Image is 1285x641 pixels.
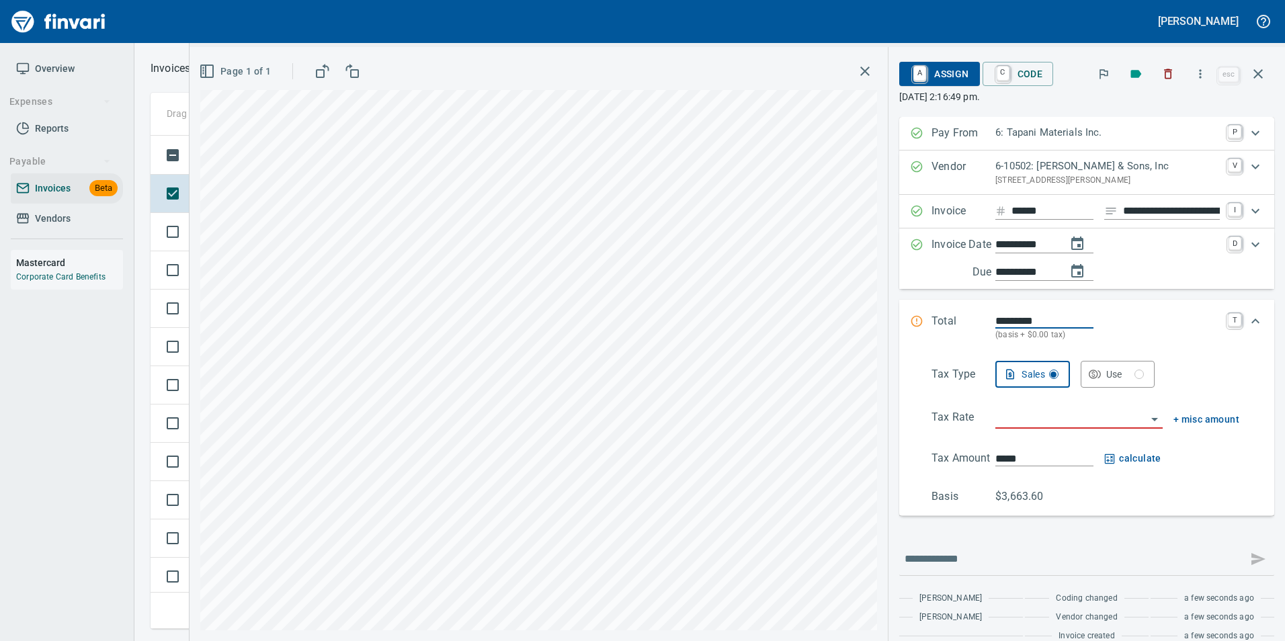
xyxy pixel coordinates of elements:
[899,195,1274,228] div: Expand
[931,313,995,342] p: Total
[931,159,995,187] p: Vendor
[899,355,1274,516] div: Expand
[931,488,995,505] p: Basis
[931,409,995,429] p: Tax Rate
[931,450,995,467] p: Tax Amount
[995,174,1220,187] p: [STREET_ADDRESS][PERSON_NAME]
[1104,204,1118,218] svg: Invoice description
[1104,450,1161,467] span: calculate
[910,62,968,85] span: Assign
[995,159,1220,174] p: 6-10502: [PERSON_NAME] & Sons, Inc
[202,63,271,80] span: Page 1 of 1
[1215,58,1274,90] span: Close invoice
[919,592,982,605] span: [PERSON_NAME]
[1145,410,1164,429] button: Open
[995,203,1006,219] svg: Invoice number
[899,228,1274,289] div: Expand
[1056,611,1117,624] span: Vendor changed
[997,66,1009,81] a: C
[931,203,995,220] p: Invoice
[1229,237,1241,250] a: D
[1228,203,1241,216] a: I
[89,181,118,196] span: Beta
[16,272,106,282] a: Corporate Card Benefits
[899,300,1274,355] div: Expand
[1184,611,1254,624] span: a few seconds ago
[16,255,123,270] h6: Mastercard
[9,153,111,170] span: Payable
[1186,59,1215,89] button: More
[919,611,982,624] span: [PERSON_NAME]
[931,125,995,142] p: Pay From
[995,488,1059,505] p: $3,663.60
[1228,313,1241,327] a: T
[931,366,995,388] p: Tax Type
[1218,67,1239,82] a: esc
[1153,59,1183,89] button: Discard
[1089,59,1118,89] button: Flag
[1242,543,1274,575] span: This records your message into the invoice and notifies anyone mentioned
[35,210,71,227] span: Vendors
[995,329,1220,342] p: (basis + $0.00 tax)
[151,60,190,77] nav: breadcrumb
[35,180,71,197] span: Invoices
[167,107,364,120] p: Drag a column heading here to group the table
[1173,411,1239,428] span: + misc amount
[35,120,69,137] span: Reports
[151,60,190,77] p: Invoices
[35,60,75,77] span: Overview
[972,264,1036,280] p: Due
[1121,59,1151,89] button: Labels
[995,125,1220,140] p: 6: Tapani Materials Inc.
[899,151,1274,195] div: Expand
[1158,14,1239,28] h5: [PERSON_NAME]
[1056,592,1117,605] span: Coding changed
[931,237,995,281] p: Invoice Date
[993,62,1043,85] span: Code
[1228,159,1241,172] a: V
[899,90,1274,103] p: [DATE] 2:16:49 pm.
[1184,592,1254,605] span: a few seconds ago
[1061,228,1093,260] button: change date
[913,66,926,81] a: A
[1106,366,1144,383] div: Use
[9,93,111,110] span: Expenses
[8,5,109,38] img: Finvari
[1061,255,1093,288] button: change due date
[1022,366,1058,383] div: Sales
[899,117,1274,151] div: Expand
[1228,125,1241,138] a: P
